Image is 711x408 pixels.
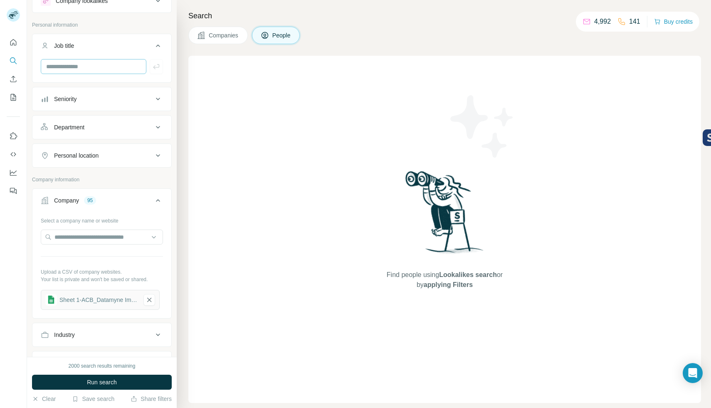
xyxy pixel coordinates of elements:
[32,89,171,109] button: Seniority
[87,378,117,386] span: Run search
[272,31,291,40] span: People
[7,129,20,143] button: Use Surfe on LinkedIn
[72,395,114,403] button: Save search
[439,271,497,278] span: Lookalikes search
[32,325,171,345] button: Industry
[54,123,84,131] div: Department
[59,296,138,304] div: Sheet 1-ACB_Datamyne Import Tool - MASTER
[7,183,20,198] button: Feedback
[188,10,701,22] h4: Search
[32,21,172,29] p: Personal information
[7,72,20,87] button: Enrich CSV
[32,36,171,59] button: Job title
[7,90,20,105] button: My lists
[54,331,75,339] div: Industry
[629,17,640,27] p: 141
[32,375,172,390] button: Run search
[7,165,20,180] button: Dashboard
[41,268,163,276] p: Upload a CSV of company websites.
[54,42,74,50] div: Job title
[7,147,20,162] button: Use Surfe API
[7,8,20,22] img: Avatar
[654,16,693,27] button: Buy credits
[683,363,703,383] div: Open Intercom Messenger
[54,196,79,205] div: Company
[445,89,520,164] img: Surfe Illustration - Stars
[424,281,473,288] span: applying Filters
[32,176,172,183] p: Company information
[7,35,20,50] button: Quick start
[45,294,57,306] img: gsheets icon
[32,146,171,166] button: Personal location
[32,190,171,214] button: Company95
[378,270,511,290] span: Find people using or by
[402,169,488,262] img: Surfe Illustration - Woman searching with binoculars
[209,31,239,40] span: Companies
[41,214,163,225] div: Select a company name or website
[54,151,99,160] div: Personal location
[84,197,96,204] div: 95
[69,362,136,370] div: 2000 search results remaining
[41,276,163,283] p: Your list is private and won't be saved or shared.
[54,95,77,103] div: Seniority
[32,117,171,137] button: Department
[32,353,171,373] button: HQ location
[131,395,172,403] button: Share filters
[594,17,611,27] p: 4,992
[32,395,56,403] button: Clear
[7,53,20,68] button: Search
